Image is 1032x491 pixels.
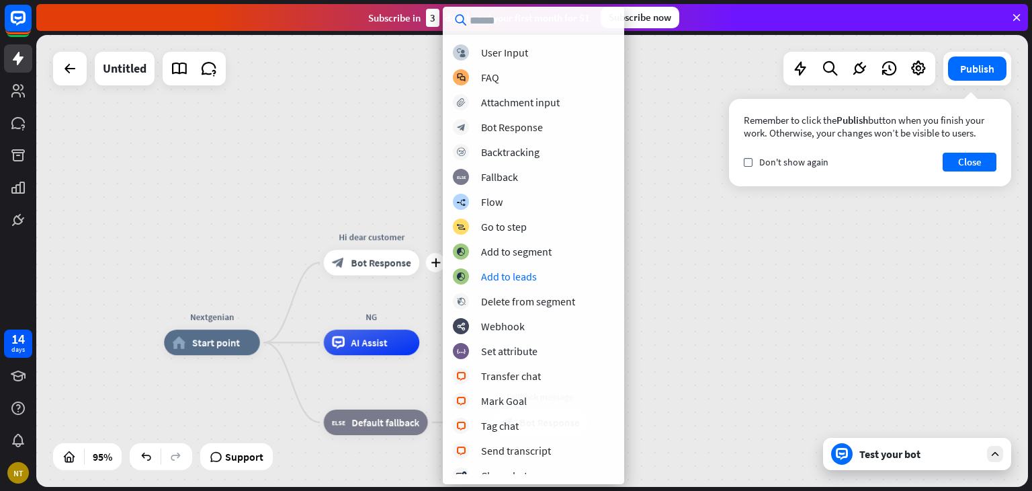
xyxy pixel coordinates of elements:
[481,170,518,184] div: Fallback
[481,46,528,59] div: User Input
[457,347,466,356] i: block_set_attribute
[332,416,345,428] i: block_fallback
[89,446,116,467] div: 95%
[744,114,996,139] div: Remember to click the button when you finish your work. Otherwise, your changes won’t be visible ...
[481,444,551,457] div: Send transcript
[457,297,466,306] i: block_delete_from_segment
[481,295,575,308] div: Delete from segment
[481,419,519,432] div: Tag chat
[11,345,25,354] div: days
[456,223,466,231] i: block_goto
[481,344,537,358] div: Set attribute
[456,397,466,406] i: block_livechat
[481,369,541,383] div: Transfer chat
[481,469,527,482] div: Close chat
[481,120,543,134] div: Bot Response
[759,156,828,168] span: Don't show again
[332,256,345,269] i: block_bot_response
[11,5,51,46] button: Open LiveChat chat widget
[351,336,388,349] span: AI Assist
[456,471,466,480] i: block_close_chat
[456,248,466,256] i: block_add_to_segment
[836,114,868,126] span: Publish
[943,153,996,172] button: Close
[481,220,527,233] div: Go to step
[192,336,240,349] span: Start point
[456,272,466,281] i: block_add_to_segment
[225,446,263,467] span: Support
[11,333,25,345] div: 14
[481,245,552,258] div: Add to segment
[457,73,466,82] i: block_faq
[457,322,466,331] i: webhooks
[601,7,679,28] div: Subscribe now
[173,336,186,349] i: home_2
[456,422,466,430] i: block_livechat
[351,256,411,269] span: Bot Response
[456,447,466,455] i: block_livechat
[481,394,527,408] div: Mark Goal
[314,231,429,243] div: Hi dear customer
[481,71,499,84] div: FAQ
[456,198,466,206] i: builder_tree
[314,311,429,324] div: NG
[4,330,32,358] a: 14 days
[155,311,269,324] div: Nextgenian
[103,52,146,85] div: Untitled
[457,173,466,182] i: block_fallback
[7,462,29,484] div: NT
[457,148,466,157] i: block_backtracking
[457,98,466,107] i: block_attachment
[481,145,540,159] div: Backtracking
[368,9,590,27] div: Subscribe in days to get your first month for $1
[352,416,420,428] span: Default fallback
[456,372,466,381] i: block_livechat
[481,270,537,283] div: Add to leads
[431,258,440,267] i: plus
[457,48,466,57] i: block_user_input
[859,447,980,461] div: Test your bot
[948,56,1006,81] button: Publish
[481,96,560,109] div: Attachment input
[457,123,466,132] i: block_bot_response
[426,9,439,27] div: 3
[481,195,503,209] div: Flow
[481,319,525,333] div: Webhook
